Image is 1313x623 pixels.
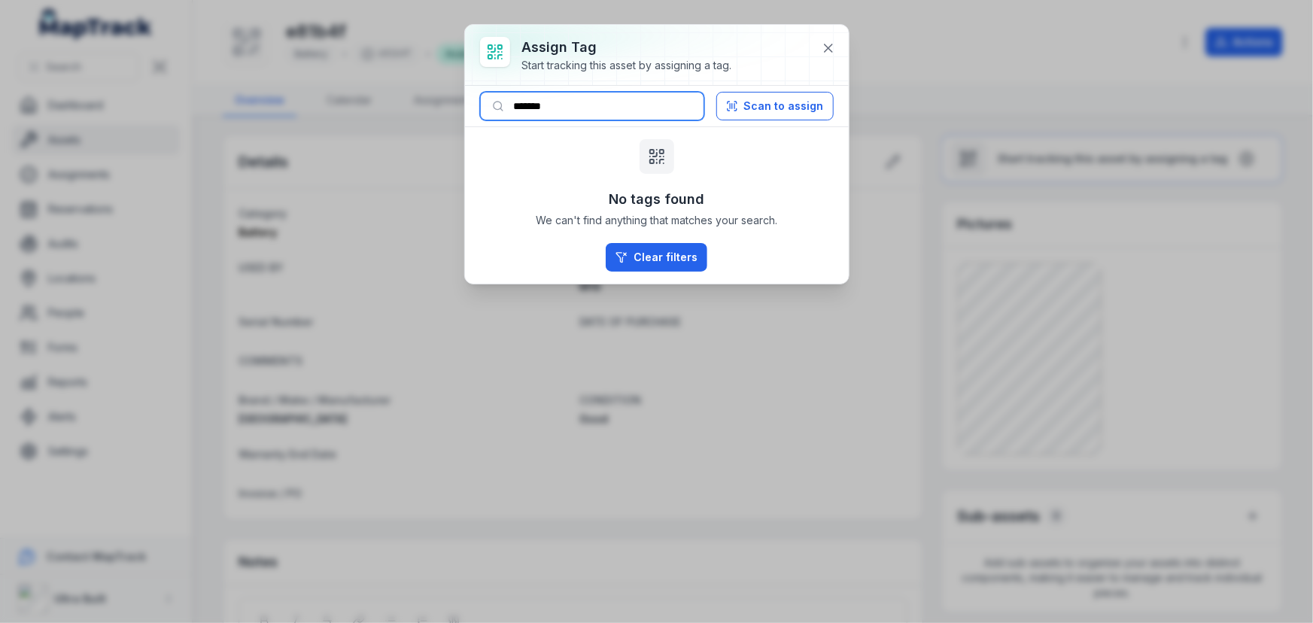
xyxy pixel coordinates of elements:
button: Clear filters [606,243,707,272]
span: We can't find anything that matches your search. [536,213,777,228]
h3: No tags found [609,189,704,210]
h3: Assign tag [522,37,732,58]
div: Start tracking this asset by assigning a tag. [522,58,732,73]
button: Scan to assign [716,92,834,120]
